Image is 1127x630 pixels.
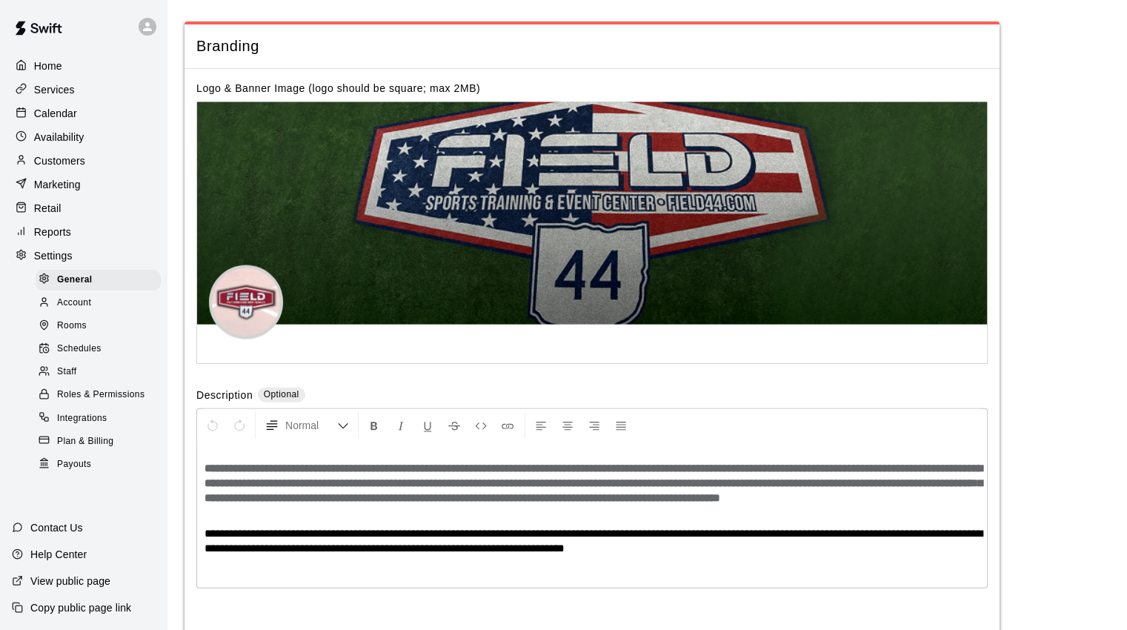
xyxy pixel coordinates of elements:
[582,412,607,439] button: Right Align
[259,412,355,439] button: Formatting Options
[36,361,167,384] a: Staff
[12,150,155,172] a: Customers
[12,197,155,219] a: Retail
[30,520,83,535] p: Contact Us
[36,293,161,314] div: Account
[57,434,113,449] span: Plan & Billing
[555,412,580,439] button: Center Align
[196,388,253,405] label: Description
[12,245,155,267] a: Settings
[12,79,155,101] a: Services
[57,411,107,426] span: Integrations
[36,268,167,291] a: General
[196,36,988,56] span: Branding
[36,407,167,430] a: Integrations
[34,106,77,121] p: Calendar
[608,412,634,439] button: Justify Align
[30,547,87,562] p: Help Center
[57,296,91,311] span: Account
[264,389,299,399] span: Optional
[57,457,91,472] span: Payouts
[285,418,337,433] span: Normal
[57,388,144,402] span: Roles & Permissions
[34,225,71,239] p: Reports
[442,412,467,439] button: Format Strikethrough
[362,412,387,439] button: Format Bold
[36,338,167,361] a: Schedules
[36,385,161,405] div: Roles & Permissions
[34,201,61,216] p: Retail
[12,102,155,125] a: Calendar
[36,291,167,314] a: Account
[36,316,161,336] div: Rooms
[34,153,85,168] p: Customers
[227,412,252,439] button: Redo
[196,82,480,94] label: Logo & Banner Image (logo should be square; max 2MB)
[415,412,440,439] button: Format Underline
[30,600,131,615] p: Copy public page link
[57,365,76,379] span: Staff
[36,362,161,382] div: Staff
[200,412,225,439] button: Undo
[36,315,167,338] a: Rooms
[34,248,73,263] p: Settings
[36,408,161,429] div: Integrations
[36,430,167,453] a: Plan & Billing
[34,59,62,73] p: Home
[12,173,155,196] a: Marketing
[36,339,161,359] div: Schedules
[468,412,493,439] button: Insert Code
[36,431,161,452] div: Plan & Billing
[57,342,102,357] span: Schedules
[495,412,520,439] button: Insert Link
[57,319,87,334] span: Rooms
[36,270,161,291] div: General
[36,454,161,475] div: Payouts
[57,273,93,288] span: General
[12,221,155,243] a: Reports
[528,412,553,439] button: Left Align
[30,574,110,588] p: View public page
[388,412,413,439] button: Format Italics
[34,177,81,192] p: Marketing
[12,55,155,77] a: Home
[12,126,155,148] a: Availability
[36,453,167,476] a: Payouts
[34,82,75,97] p: Services
[34,130,84,145] p: Availability
[36,384,167,407] a: Roles & Permissions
